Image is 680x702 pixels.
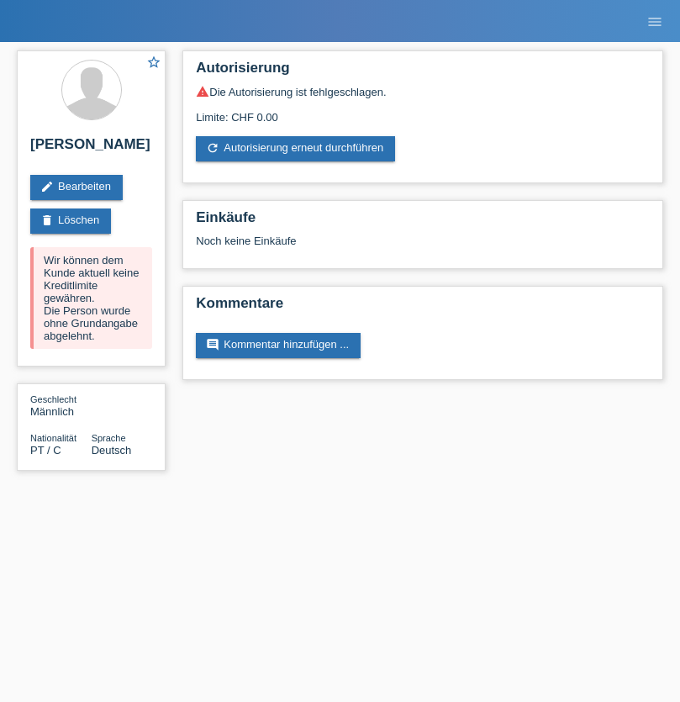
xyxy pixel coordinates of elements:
div: Noch keine Einkäufe [196,235,650,260]
div: Wir können dem Kunde aktuell keine Kreditlimite gewähren. Die Person wurde ohne Grundangabe abgel... [30,247,152,349]
h2: Kommentare [196,295,650,320]
i: star_border [146,55,161,70]
span: Portugal / C / 10.07.2002 [30,444,61,457]
h2: Autorisierung [196,60,650,85]
i: warning [196,85,209,98]
h2: Einkäufe [196,209,650,235]
div: Die Autorisierung ist fehlgeschlagen. [196,85,650,98]
a: commentKommentar hinzufügen ... [196,333,361,358]
i: delete [40,214,54,227]
a: refreshAutorisierung erneut durchführen [196,136,395,161]
span: Sprache [92,433,126,443]
i: menu [646,13,663,30]
div: Limite: CHF 0.00 [196,98,650,124]
span: Geschlecht [30,394,76,404]
a: editBearbeiten [30,175,123,200]
div: Männlich [30,393,92,418]
h2: [PERSON_NAME] [30,136,152,161]
i: refresh [206,141,219,155]
i: edit [40,180,54,193]
i: comment [206,338,219,351]
a: star_border [146,55,161,72]
span: Deutsch [92,444,132,457]
a: deleteLöschen [30,208,111,234]
a: menu [638,16,672,26]
span: Nationalität [30,433,76,443]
